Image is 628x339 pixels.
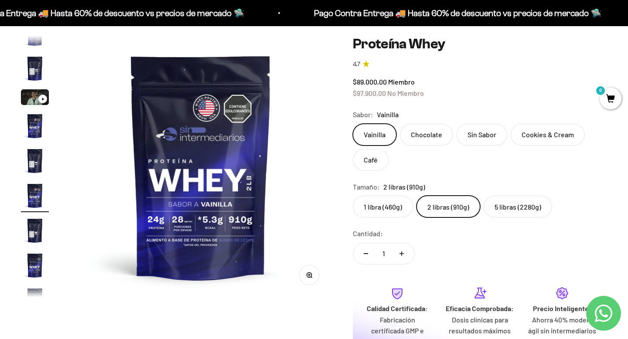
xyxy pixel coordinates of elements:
[383,181,425,193] span: 2 libras (910g)
[21,251,49,279] img: Proteína Whey
[21,217,49,247] button: Ir al artículo 7
[21,112,49,142] button: Ir al artículo 4
[353,181,380,193] legend: Tamaño:
[600,95,621,104] a: 0
[21,54,49,82] img: Proteína Whey
[389,243,414,264] button: Aumentar cantidad
[528,314,597,336] p: Ahorra 40% modelo ágil sin intermediarios
[21,251,49,282] button: Ir al artículo 8
[353,60,607,69] a: 4.74.7 de 5.0 estrellas
[21,286,49,314] img: Proteína Whey
[353,109,373,120] legend: Sabor:
[353,243,379,264] button: Reducir cantidad
[353,89,386,97] span: $97.900,00
[353,78,387,86] span: $89.000,00
[21,54,49,85] button: Ir al artículo 2
[367,304,428,312] strong: Calidad Certificada:
[234,6,521,20] p: Pago Contra Entrega 🚚 Hasta 60% de descuento vs precios de mercado 🛸
[595,85,606,96] mark: 0
[21,147,49,175] img: Proteína Whey
[388,78,415,86] span: Miembro
[533,304,591,312] strong: Precio Inteligente:
[21,89,49,108] button: Ir al artículo 3
[21,112,49,140] img: Proteína Whey
[353,36,607,52] h1: Proteína Whey
[387,89,424,97] span: No Miembro
[21,286,49,317] button: Ir al artículo 9
[446,304,514,312] strong: Eficacia Comprobada:
[377,109,399,120] span: Vainilla
[21,217,49,244] img: Proteína Whey
[21,182,49,210] img: Proteína Whey
[21,182,49,212] button: Ir al artículo 6
[446,314,514,336] p: Dosis clínicas para resultados máximos
[353,228,383,239] label: Cantidad:
[21,147,49,177] button: Ir al artículo 5
[70,36,332,298] img: Proteína Whey
[353,60,360,69] span: 4.7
